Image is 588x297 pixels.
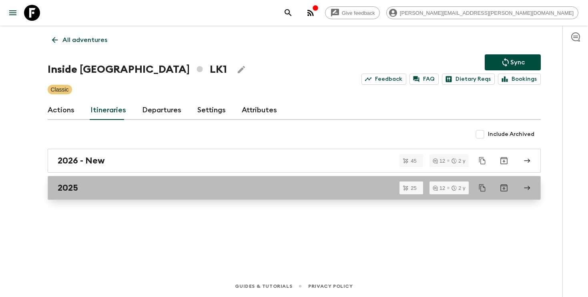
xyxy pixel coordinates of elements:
a: Guides & Tutorials [235,282,292,291]
a: Actions [48,101,74,120]
button: Archive [496,180,512,196]
a: Departures [142,101,181,120]
a: FAQ [409,74,439,85]
span: [PERSON_NAME][EMAIL_ADDRESS][PERSON_NAME][DOMAIN_NAME] [395,10,578,16]
p: Classic [51,86,69,94]
div: [PERSON_NAME][EMAIL_ADDRESS][PERSON_NAME][DOMAIN_NAME] [386,6,578,19]
p: Sync [510,58,525,67]
button: menu [5,5,21,21]
button: Edit Adventure Title [233,62,249,78]
a: Settings [197,101,226,120]
button: Sync adventure departures to the booking engine [485,54,541,70]
h2: 2025 [58,183,78,193]
h1: Inside [GEOGRAPHIC_DATA] LK1 [48,62,227,78]
span: 25 [406,185,421,191]
a: Itineraries [90,101,126,120]
div: 12 [433,158,445,163]
span: Include Archived [488,130,534,138]
a: Attributes [242,101,277,120]
div: 2 y [452,185,465,191]
a: Feedback [361,74,406,85]
a: Bookings [498,74,541,85]
button: Duplicate [475,153,490,168]
div: 12 [433,185,445,191]
button: Duplicate [475,181,490,195]
h2: 2026 - New [58,155,105,166]
a: Privacy Policy [308,282,353,291]
a: Give feedback [325,6,380,19]
button: Archive [496,153,512,169]
div: 2 y [452,158,465,163]
a: 2025 [48,176,541,200]
a: Dietary Reqs [442,74,495,85]
p: All adventures [62,35,107,45]
a: All adventures [48,32,112,48]
span: Give feedback [337,10,379,16]
span: 45 [406,158,421,163]
a: 2026 - New [48,149,541,173]
button: search adventures [280,5,296,21]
